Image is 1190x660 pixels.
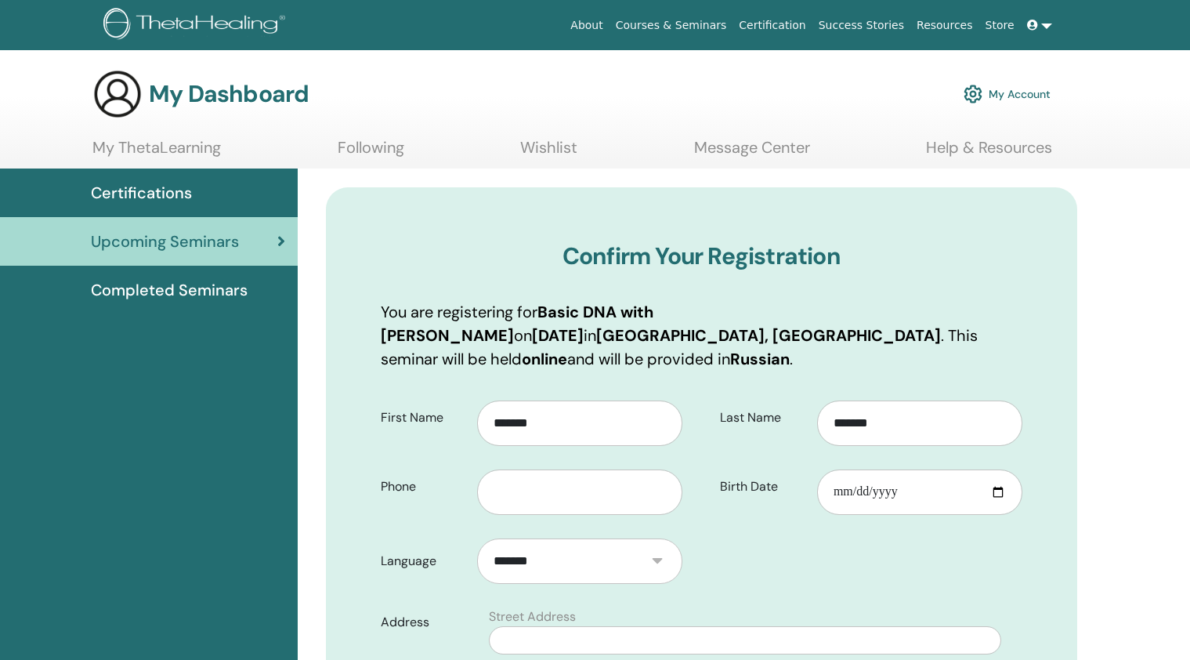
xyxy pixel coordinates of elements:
[489,607,576,626] label: Street Address
[694,138,810,169] a: Message Center
[381,300,1022,371] p: You are registering for on in . This seminar will be held and will be provided in .
[381,242,1022,270] h3: Confirm Your Registration
[369,403,478,433] label: First Name
[369,607,480,637] label: Address
[91,278,248,302] span: Completed Seminars
[596,325,941,346] b: [GEOGRAPHIC_DATA], [GEOGRAPHIC_DATA]
[92,138,221,169] a: My ThetaLearning
[369,546,478,576] label: Language
[91,230,239,253] span: Upcoming Seminars
[91,181,192,205] span: Certifications
[732,11,812,40] a: Certification
[338,138,404,169] a: Following
[609,11,733,40] a: Courses & Seminars
[564,11,609,40] a: About
[708,472,817,502] label: Birth Date
[926,138,1052,169] a: Help & Resources
[979,11,1021,40] a: Store
[910,11,979,40] a: Resources
[708,403,817,433] label: Last Name
[520,138,577,169] a: Wishlist
[92,69,143,119] img: generic-user-icon.jpg
[964,81,982,107] img: cog.svg
[964,77,1051,111] a: My Account
[369,472,478,502] label: Phone
[149,80,309,108] h3: My Dashboard
[522,349,567,369] b: online
[103,8,291,43] img: logo.png
[812,11,910,40] a: Success Stories
[730,349,790,369] b: Russian
[532,325,584,346] b: [DATE]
